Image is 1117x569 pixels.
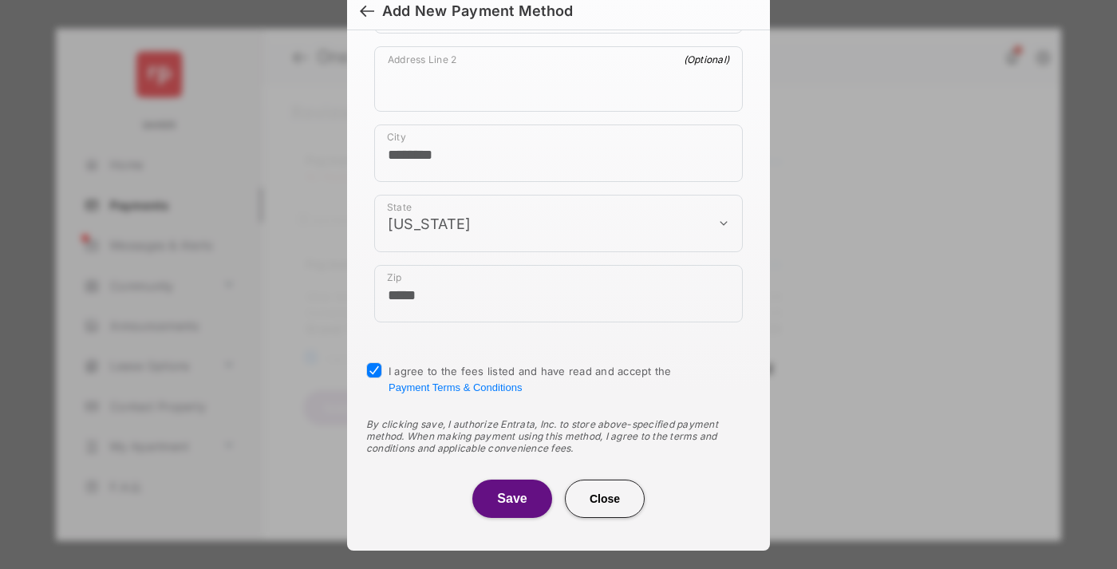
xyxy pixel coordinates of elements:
[565,480,645,518] button: Close
[374,195,743,252] div: payment_method_screening[postal_addresses][administrativeArea]
[382,2,573,20] div: Add New Payment Method
[374,46,743,112] div: payment_method_screening[postal_addresses][addressLine2]
[374,124,743,182] div: payment_method_screening[postal_addresses][locality]
[366,418,751,454] div: By clicking save, I authorize Entrata, Inc. to store above-specified payment method. When making ...
[389,381,522,393] button: I agree to the fees listed and have read and accept the
[374,265,743,322] div: payment_method_screening[postal_addresses][postalCode]
[389,365,672,393] span: I agree to the fees listed and have read and accept the
[472,480,552,518] button: Save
